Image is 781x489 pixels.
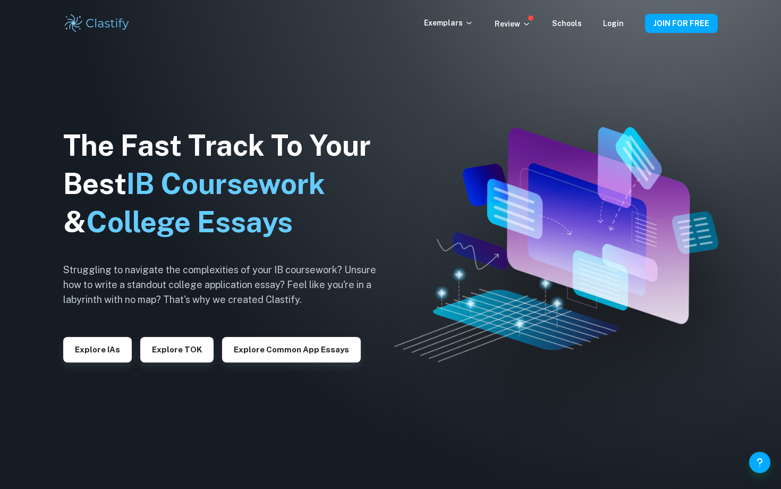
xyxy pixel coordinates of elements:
[63,337,132,362] button: Explore IAs
[394,127,719,362] img: Clastify hero
[86,205,293,239] span: College Essays
[222,337,361,362] button: Explore Common App essays
[645,14,718,33] button: JOIN FOR FREE
[222,344,361,354] a: Explore Common App essays
[424,17,473,29] p: Exemplars
[552,19,582,28] a: Schools
[63,127,393,241] h1: The Fast Track To Your Best &
[63,13,131,34] img: Clastify logo
[749,452,770,473] button: Help and Feedback
[63,344,132,354] a: Explore IAs
[126,167,325,200] span: IB Coursework
[140,337,214,362] button: Explore TOK
[140,344,214,354] a: Explore TOK
[495,18,531,30] p: Review
[63,263,393,307] h6: Struggling to navigate the complexities of your IB coursework? Unsure how to write a standout col...
[603,19,624,28] a: Login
